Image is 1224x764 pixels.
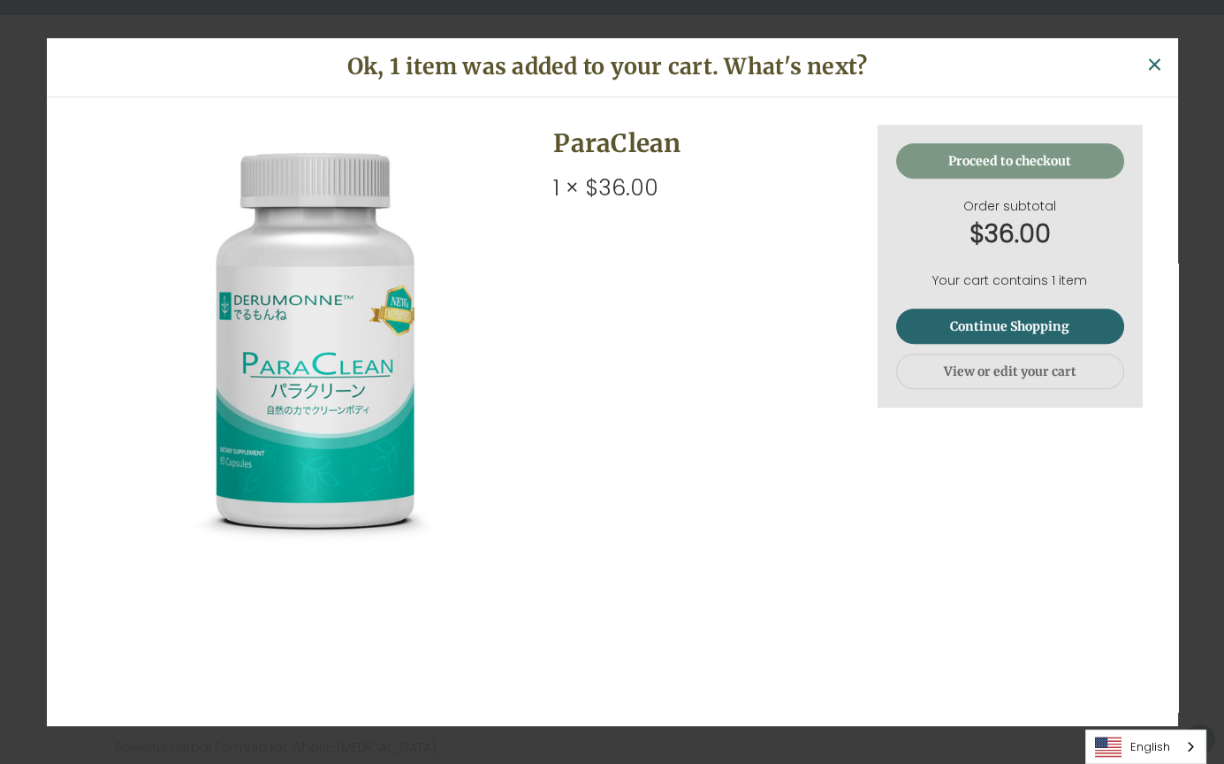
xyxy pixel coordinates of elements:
a: View or edit your cart [896,354,1124,389]
h2: ParaClean [553,125,858,162]
div: Language [1085,730,1206,764]
h1: Ok, 1 item was added to your cart. What's next? [74,50,1140,84]
span: × [1146,45,1163,85]
div: Order subtotal [896,197,1124,253]
p: Your cart contains 1 item [896,271,1124,290]
a: Continue Shopping [896,309,1124,344]
a: English [1086,730,1205,763]
div: 1 × $36.00 [553,172,858,205]
strong: $36.00 [896,216,1124,253]
img: ParaClean [101,125,536,560]
a: Proceed to checkout [896,143,1124,179]
aside: Language selected: English [1085,730,1206,764]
